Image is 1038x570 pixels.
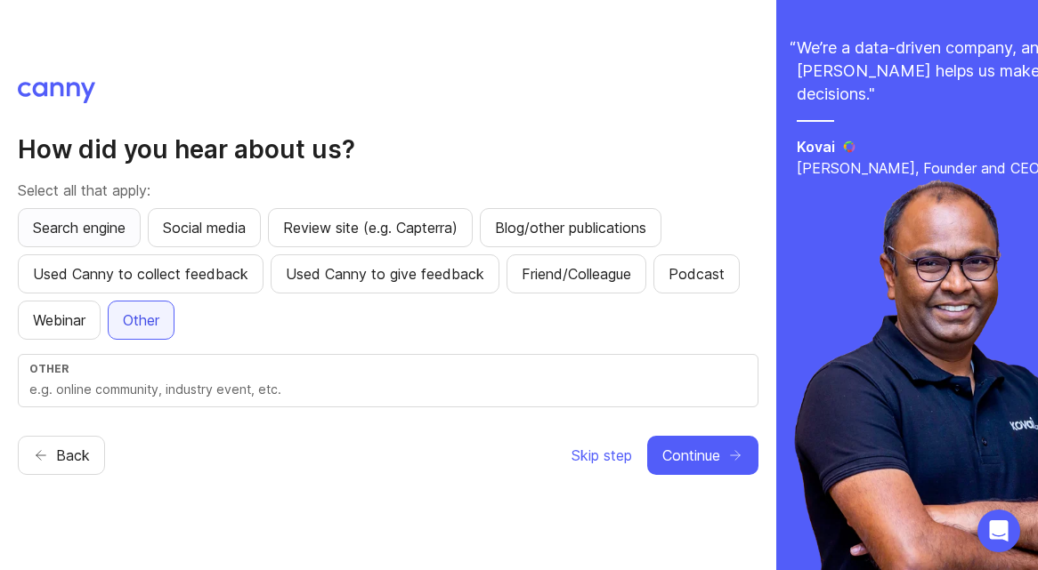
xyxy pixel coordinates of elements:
[571,436,633,475] button: Skip step
[572,445,632,466] span: Skip step
[797,136,835,157] h5: Kovai
[108,301,174,340] button: Other
[123,309,159,331] span: Other
[271,254,499,293] button: Used Canny to give feedback
[18,133,758,165] h2: How did you hear about us?
[842,140,857,154] img: Kovai logo
[18,301,101,340] button: Webinar
[669,263,725,285] span: Podcast
[662,445,720,466] span: Continue
[283,217,458,238] span: Review site (e.g. Capterra)
[653,254,740,293] button: Podcast
[977,510,1020,552] div: Open Intercom Messenger
[286,263,484,285] span: Used Canny to give feedback
[163,217,246,238] span: Social media
[56,445,90,466] span: Back
[18,254,264,293] button: Used Canny to collect feedback
[522,263,631,285] span: Friend/Colleague
[18,82,95,103] img: Canny logo
[33,217,126,238] span: Search engine
[29,362,747,375] div: Other
[33,263,248,285] span: Used Canny to collect feedback
[18,208,141,247] button: Search engine
[33,309,85,331] span: Webinar
[148,208,261,247] button: Social media
[495,217,646,238] span: Blog/other publications
[29,380,747,399] input: e.g. online community, industry event, etc.
[647,436,758,475] button: Continue
[18,180,758,201] p: Select all that apply:
[268,208,473,247] button: Review site (e.g. Capterra)
[480,208,661,247] button: Blog/other publications
[18,436,105,475] button: Back
[507,254,646,293] button: Friend/Colleague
